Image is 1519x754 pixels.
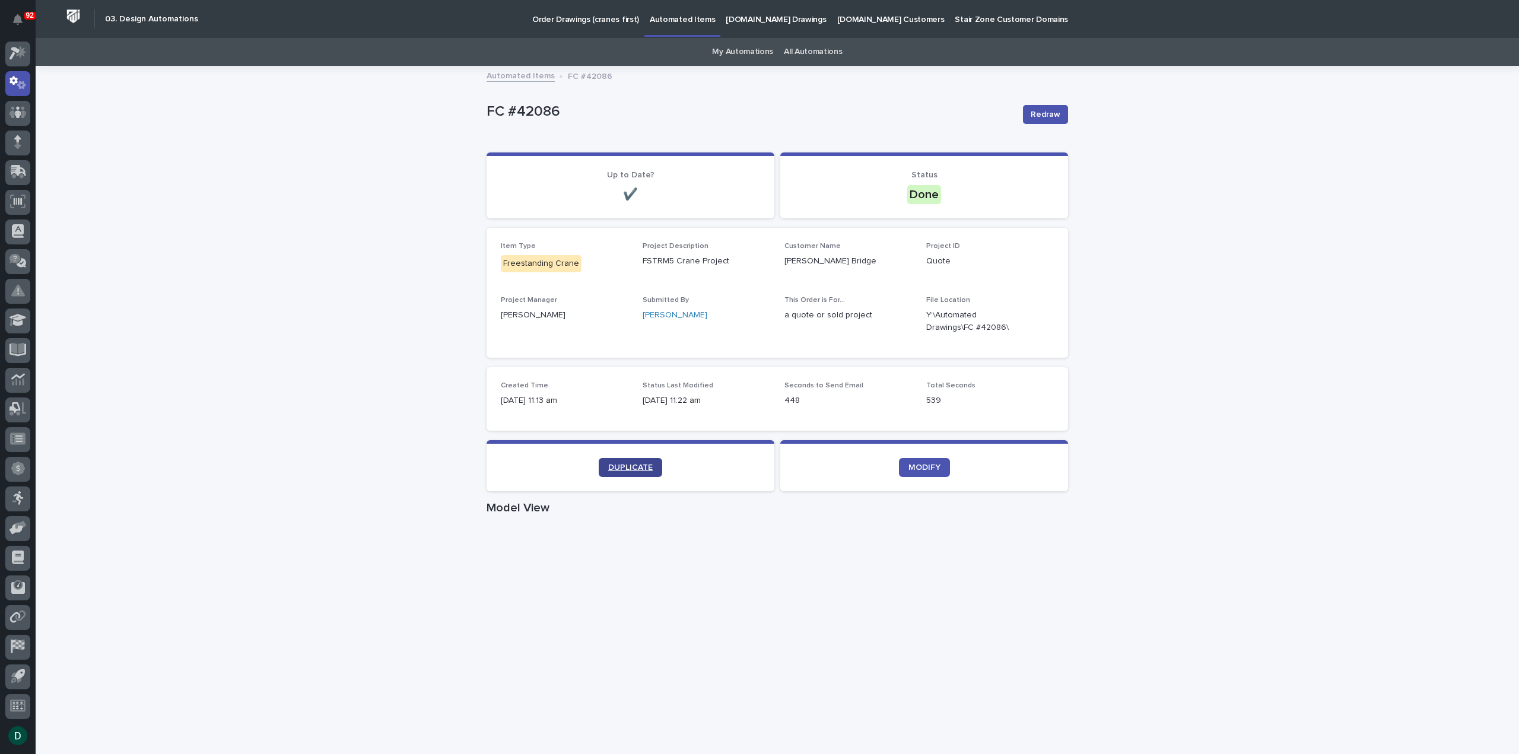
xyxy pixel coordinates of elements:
[643,297,689,304] span: Submitted By
[487,501,1068,515] h1: Model View
[608,463,653,472] span: DUPLICATE
[784,243,841,250] span: Customer Name
[926,309,1025,334] : Y:\Automated Drawings\FC #42086\
[26,11,34,20] p: 92
[926,382,975,389] span: Total Seconds
[643,309,707,322] a: [PERSON_NAME]
[784,255,912,268] p: [PERSON_NAME] Bridge
[607,171,654,179] span: Up to Date?
[62,5,84,27] img: Workspace Logo
[501,255,581,272] div: Freestanding Crane
[784,395,912,407] p: 448
[5,723,30,748] button: users-avatar
[599,458,662,477] a: DUPLICATE
[501,309,628,322] p: [PERSON_NAME]
[926,297,970,304] span: File Location
[15,14,30,33] div: Notifications92
[926,255,1054,268] p: Quote
[105,14,198,24] h2: 03. Design Automations
[501,382,548,389] span: Created Time
[487,68,555,82] a: Automated Items
[911,171,938,179] span: Status
[501,395,628,407] p: [DATE] 11:13 am
[712,38,773,66] a: My Automations
[784,38,842,66] a: All Automations
[643,382,713,389] span: Status Last Modified
[908,463,940,472] span: MODIFY
[487,103,1013,120] p: FC #42086
[899,458,950,477] a: MODIFY
[784,309,912,322] p: a quote or sold project
[926,395,1054,407] p: 539
[643,243,708,250] span: Project Description
[907,185,941,204] div: Done
[501,243,536,250] span: Item Type
[643,255,770,268] p: FSTRM5 Crane Project
[1023,105,1068,124] button: Redraw
[784,297,845,304] span: This Order is For...
[1031,109,1060,120] span: Redraw
[5,7,30,32] button: Notifications
[784,382,863,389] span: Seconds to Send Email
[501,297,557,304] span: Project Manager
[926,243,960,250] span: Project ID
[568,69,612,82] p: FC #42086
[501,187,760,202] p: ✔️
[643,395,770,407] p: [DATE] 11:22 am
